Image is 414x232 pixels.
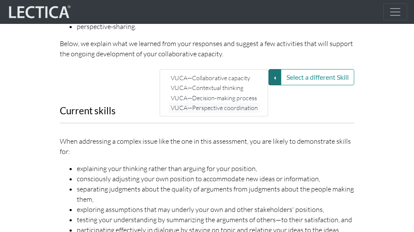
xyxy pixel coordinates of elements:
[169,102,260,112] a: VUCA—Perspective coordination
[77,184,354,204] li: separating judgments about the quality of arguments from judgments about the people making them,
[60,136,354,157] p: When addressing a complex issue like the one in this assessment, you are likely to demonstrate sk...
[77,174,354,184] li: consciously adjusting your own position to accommodate new ideas or information,
[383,3,407,20] button: Toggle navigation
[60,38,354,59] p: Below, we explain what we learned from your responses and suggest a few activities that will supp...
[77,215,354,225] li: testing your understanding by summarizing the arguments of others—to their satisfaction, and
[281,69,354,85] button: Select a different Skill
[60,106,354,116] h3: Current skills
[77,163,354,174] li: explaining your thinking rather than arguing for your position,
[169,93,260,102] a: VUCA—Decision-making process
[7,4,71,20] img: lecticalive
[169,73,260,83] a: VUCA—Collaborative capacity
[77,21,354,32] li: perspective-sharing.
[77,204,354,215] li: exploring assumptions that may underly your own and other stakeholders' positions,
[169,83,260,93] a: VUCA—Contextual thinking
